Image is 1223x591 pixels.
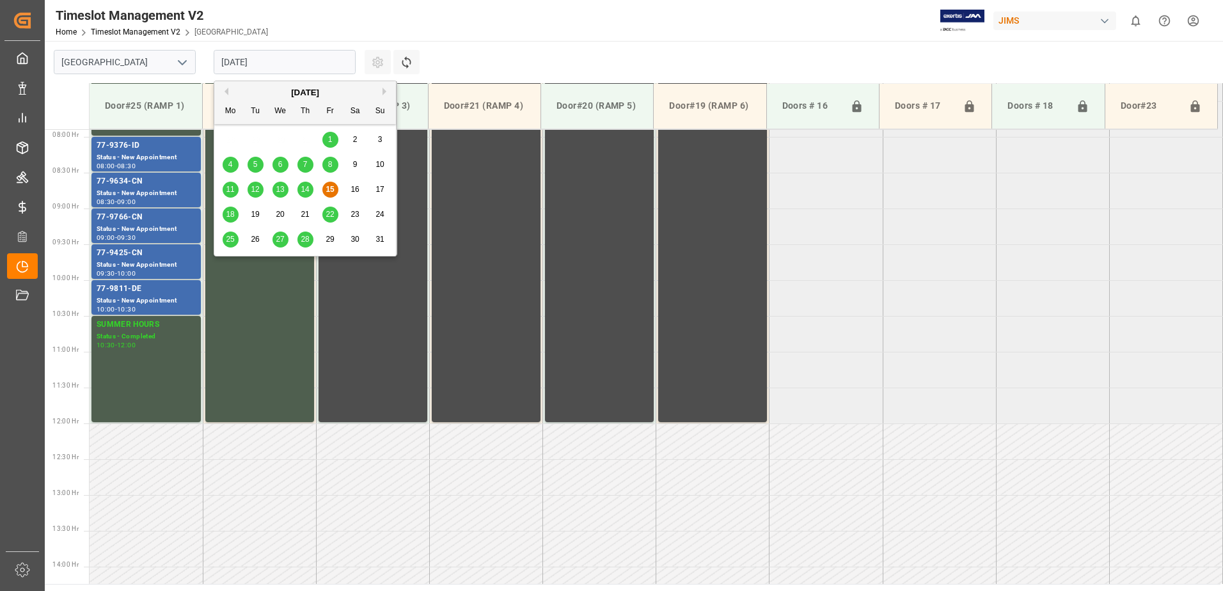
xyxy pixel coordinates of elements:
img: Exertis%20JAM%20-%20Email%20Logo.jpg_1722504956.jpg [940,10,984,32]
span: 12:00 Hr [52,418,79,425]
div: Choose Wednesday, August 13th, 2025 [272,182,288,198]
div: - [115,163,117,169]
div: 77-9634-CN [97,175,196,188]
span: 9 [353,160,358,169]
div: Choose Saturday, August 16th, 2025 [347,182,363,198]
div: Door#21 (RAMP 4) [439,94,530,118]
div: 77-9766-CN [97,211,196,224]
button: Help Center [1150,6,1179,35]
span: 19 [251,210,259,219]
div: Sa [347,104,363,120]
div: Choose Monday, August 18th, 2025 [223,207,239,223]
span: 14 [301,185,309,194]
span: 10 [375,160,384,169]
span: 14:00 Hr [52,561,79,568]
div: Door#24 (RAMP 2) [213,94,304,118]
span: 26 [251,235,259,244]
div: Door#25 (RAMP 1) [100,94,192,118]
span: 13:30 Hr [52,525,79,532]
div: 08:30 [117,163,136,169]
span: 31 [375,235,384,244]
div: Status - New Appointment [97,295,196,306]
div: 10:00 [117,271,136,276]
div: Choose Thursday, August 7th, 2025 [297,157,313,173]
a: Home [56,28,77,36]
div: - [115,306,117,312]
div: Doors # 16 [777,94,845,118]
span: 16 [351,185,359,194]
div: Status - New Appointment [97,260,196,271]
span: 22 [326,210,334,219]
span: 23 [351,210,359,219]
div: Choose Sunday, August 24th, 2025 [372,207,388,223]
div: [DATE] [214,86,396,99]
span: 10:00 Hr [52,274,79,281]
span: 29 [326,235,334,244]
span: 15 [326,185,334,194]
span: 13 [276,185,284,194]
a: Timeslot Management V2 [91,28,180,36]
div: 08:30 [97,199,115,205]
span: 09:30 Hr [52,239,79,246]
span: 11 [226,185,234,194]
div: Choose Thursday, August 28th, 2025 [297,232,313,248]
span: 7 [303,160,308,169]
div: Choose Wednesday, August 20th, 2025 [272,207,288,223]
span: 10:30 Hr [52,310,79,317]
div: Su [372,104,388,120]
div: - [115,235,117,240]
div: 10:30 [97,342,115,348]
span: 25 [226,235,234,244]
div: Choose Saturday, August 30th, 2025 [347,232,363,248]
div: 77-9425-CN [97,247,196,260]
span: 30 [351,235,359,244]
span: 28 [301,235,309,244]
div: Tu [248,104,264,120]
div: Choose Monday, August 11th, 2025 [223,182,239,198]
div: month 2025-08 [218,127,393,252]
div: - [115,199,117,205]
div: - [115,271,117,276]
div: Choose Friday, August 8th, 2025 [322,157,338,173]
div: Choose Friday, August 22nd, 2025 [322,207,338,223]
span: 5 [253,160,258,169]
div: Doors # 18 [1002,94,1070,118]
div: Timeslot Management V2 [56,6,268,25]
div: 09:00 [97,235,115,240]
span: 08:30 Hr [52,167,79,174]
div: Choose Wednesday, August 27th, 2025 [272,232,288,248]
div: Choose Tuesday, August 12th, 2025 [248,182,264,198]
div: Choose Tuesday, August 19th, 2025 [248,207,264,223]
span: 27 [276,235,284,244]
div: 09:00 [117,199,136,205]
span: 3 [378,135,383,144]
div: Choose Tuesday, August 5th, 2025 [248,157,264,173]
span: 08:00 Hr [52,131,79,138]
div: Choose Friday, August 29th, 2025 [322,232,338,248]
div: Status - New Appointment [97,188,196,199]
div: JIMS [993,12,1116,30]
div: 77-9376-ID [97,139,196,152]
div: Door#19 (RAMP 6) [664,94,755,118]
div: Door#20 (RAMP 5) [551,94,643,118]
div: Fr [322,104,338,120]
div: Choose Tuesday, August 26th, 2025 [248,232,264,248]
div: Mo [223,104,239,120]
div: 09:30 [97,271,115,276]
div: Choose Wednesday, August 6th, 2025 [272,157,288,173]
div: Choose Friday, August 15th, 2025 [322,182,338,198]
span: 20 [276,210,284,219]
span: 11:00 Hr [52,346,79,353]
div: Door#23 [1116,94,1183,118]
div: Choose Saturday, August 2nd, 2025 [347,132,363,148]
span: 6 [278,160,283,169]
div: Choose Friday, August 1st, 2025 [322,132,338,148]
button: show 0 new notifications [1121,6,1150,35]
div: Status - New Appointment [97,224,196,235]
span: 1 [328,135,333,144]
span: 18 [226,210,234,219]
input: Type to search/select [54,50,196,74]
div: Choose Saturday, August 9th, 2025 [347,157,363,173]
span: 8 [328,160,333,169]
div: Doors # 17 [890,94,958,118]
